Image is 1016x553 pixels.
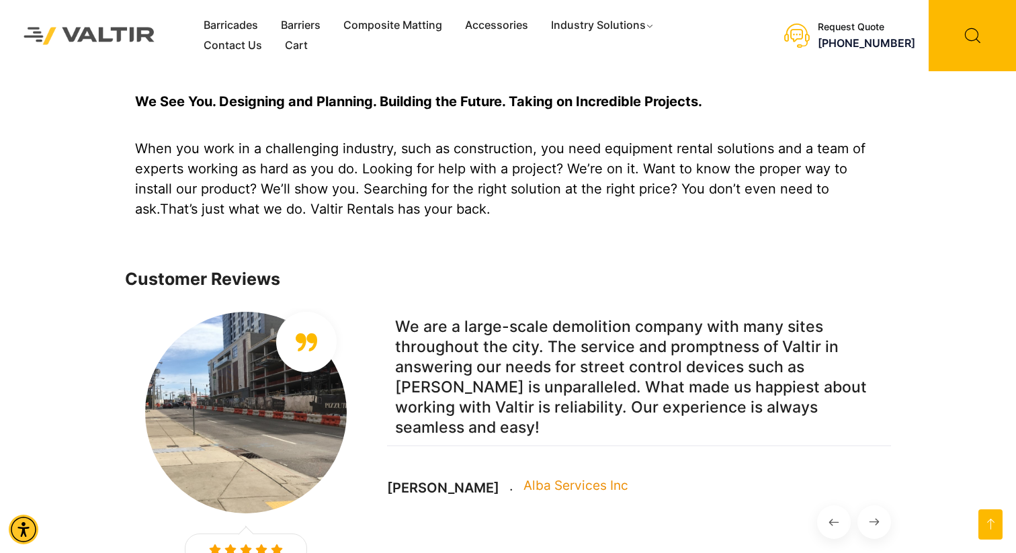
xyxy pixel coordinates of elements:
div: Request Quote [818,22,915,33]
a: Contact Us [192,36,273,56]
a: Accessories [454,15,540,36]
button: Next Slide [857,505,891,539]
a: call (888) 496-3625 [818,36,915,50]
span: That’s just what we do. Valtir Rentals has your back. [160,201,491,217]
button: Previous Slide [817,505,851,539]
a: Composite Matting [332,15,454,36]
div: . [509,476,513,497]
h4: Customer Reviews [125,270,891,289]
a: Industry Solutions [540,15,667,36]
a: Go to top [978,509,1003,540]
div: Accessibility Menu [9,515,38,544]
p: Alba Services Inc [523,476,628,496]
a: Cart [273,36,319,56]
a: Barriers [269,15,332,36]
strong: We See You. Designing and Planning. Building the Future. Taking on Incredible Projects. [135,93,702,110]
span: When you work in a challenging industry, such as construction, you need equipment rental solution... [135,140,865,217]
img: Russell Levy [145,312,347,513]
p: [PERSON_NAME] [387,480,499,496]
a: Barricades [192,15,269,36]
img: Valtir Rentals [10,13,169,58]
p: We are a large-scale demolition company with many sites throughout the city. The service and prom... [387,308,891,446]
